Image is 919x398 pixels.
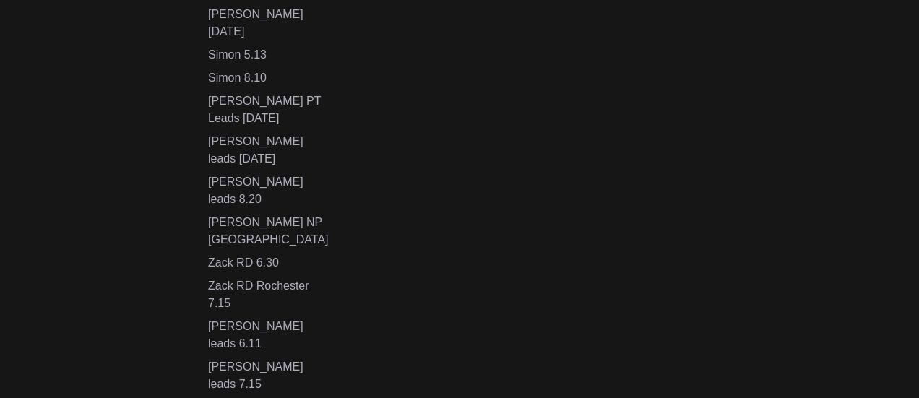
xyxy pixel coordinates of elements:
div: [PERSON_NAME] [DATE] [208,6,329,40]
div: [PERSON_NAME] leads 7.15 [208,358,329,393]
div: Simon 8.10 [208,69,329,87]
div: [PERSON_NAME] leads 6.11 [208,318,329,352]
div: Simon 5.13 [208,46,329,64]
div: Zack RD 6.30 [208,254,329,272]
div: [PERSON_NAME] NP [GEOGRAPHIC_DATA] [208,214,329,248]
div: [PERSON_NAME] PT Leads [DATE] [208,92,329,127]
div: [PERSON_NAME] leads [DATE] [208,133,329,168]
div: [PERSON_NAME] leads 8.20 [208,173,329,208]
div: Zack RD Rochester 7.15 [208,277,329,312]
